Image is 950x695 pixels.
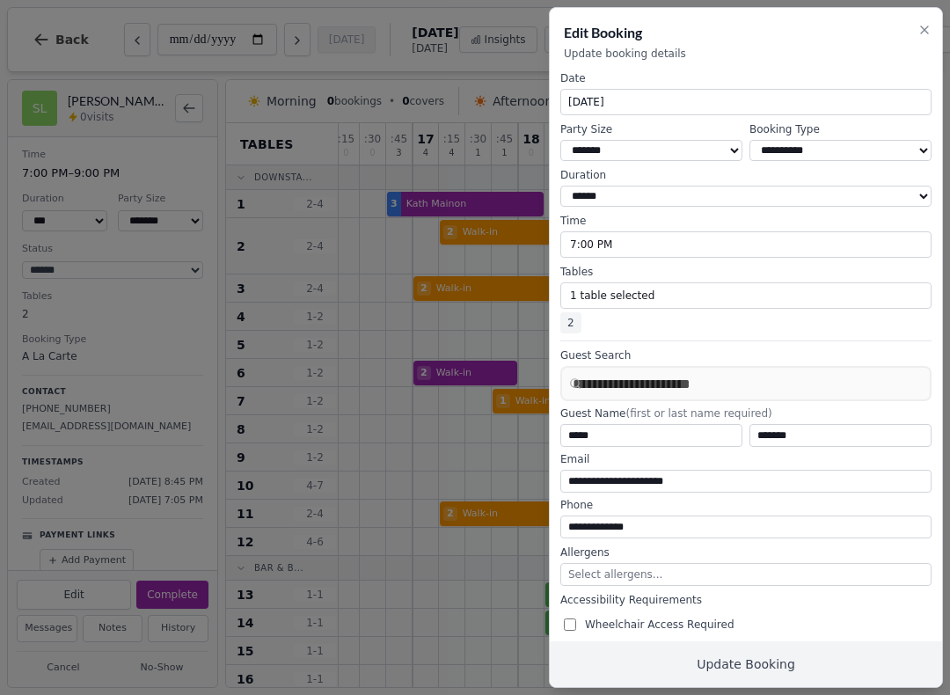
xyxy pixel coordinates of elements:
[560,406,932,421] label: Guest Name
[560,168,932,182] label: Duration
[560,545,932,560] label: Allergens
[560,312,581,333] span: 2
[560,282,932,309] button: 1 table selected
[560,231,932,258] button: 7:00 PM
[560,348,932,362] label: Guest Search
[564,22,928,43] h2: Edit Booking
[625,407,771,420] span: (first or last name required)
[560,265,932,279] label: Tables
[564,618,576,631] input: Wheelchair Access Required
[564,47,928,61] p: Update booking details
[749,122,932,136] label: Booking Type
[560,122,742,136] label: Party Size
[585,618,734,632] span: Wheelchair Access Required
[560,593,932,607] label: Accessibility Requirements
[550,641,942,687] button: Update Booking
[560,71,932,85] label: Date
[568,568,662,581] span: Select allergens...
[560,89,932,115] button: [DATE]
[560,563,932,586] button: Select allergens...
[560,498,932,512] label: Phone
[560,452,932,466] label: Email
[560,214,932,228] label: Time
